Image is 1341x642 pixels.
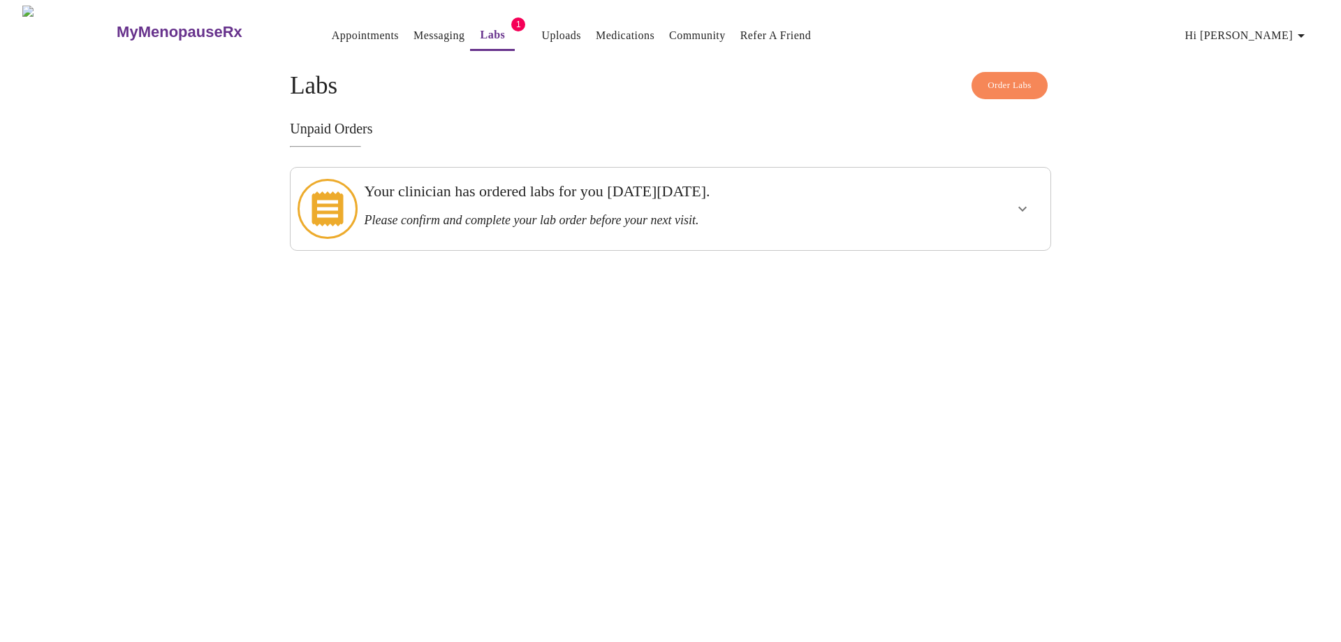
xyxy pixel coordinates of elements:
[664,22,731,50] button: Community
[541,26,581,45] a: Uploads
[481,25,506,45] a: Labs
[290,72,1051,100] h4: Labs
[536,22,587,50] button: Uploads
[988,78,1032,94] span: Order Labs
[1180,22,1315,50] button: Hi [PERSON_NAME]
[511,17,525,31] span: 1
[1185,26,1310,45] span: Hi [PERSON_NAME]
[413,26,464,45] a: Messaging
[22,6,115,58] img: MyMenopauseRx Logo
[972,72,1048,99] button: Order Labs
[470,21,515,51] button: Labs
[596,26,654,45] a: Medications
[115,8,298,57] a: MyMenopauseRx
[1006,192,1039,226] button: show more
[408,22,470,50] button: Messaging
[669,26,726,45] a: Community
[590,22,660,50] button: Medications
[326,22,404,50] button: Appointments
[117,23,242,41] h3: MyMenopauseRx
[364,213,903,228] h3: Please confirm and complete your lab order before your next visit.
[332,26,399,45] a: Appointments
[735,22,817,50] button: Refer a Friend
[364,182,903,200] h3: Your clinician has ordered labs for you [DATE][DATE].
[290,121,1051,137] h3: Unpaid Orders
[740,26,812,45] a: Refer a Friend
